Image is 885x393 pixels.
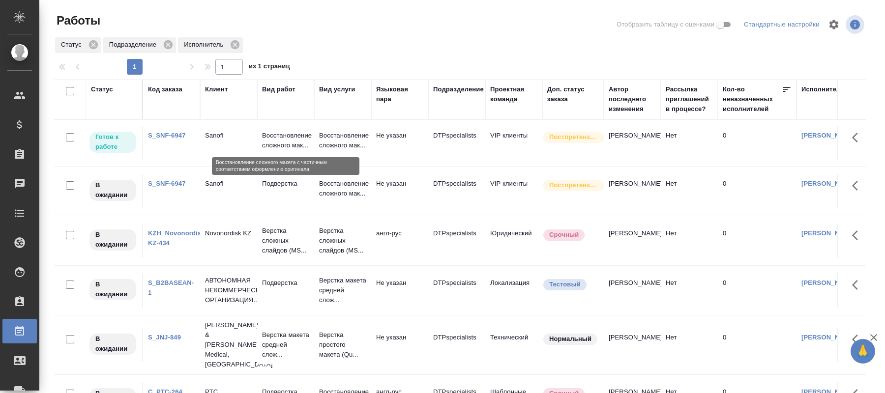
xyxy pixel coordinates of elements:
[490,84,537,104] div: Проектная команда
[148,229,207,247] a: KZH_Novonordisk-KZ-434
[604,174,661,208] td: [PERSON_NAME]
[95,334,130,354] p: В ожидании
[262,226,309,255] p: Верстка сложных слайдов (MS...
[851,339,875,364] button: 🙏
[549,280,581,289] p: Тестовый
[718,273,796,308] td: 0
[846,126,870,149] button: Здесь прячутся важные кнопки
[485,328,542,362] td: Технический
[319,179,366,198] p: Восстановление сложного мак...
[262,179,309,189] p: Подверстка
[604,273,661,308] td: [PERSON_NAME]
[262,84,295,94] div: Вид работ
[205,228,252,238] p: Novonordisk KZ
[205,276,252,305] p: АВТОНОМНАЯ НЕКОММЕРЧЕСКАЯ ОРГАНИЗАЦИЯ...
[319,226,366,255] p: Верстка сложных слайдов (MS...
[148,84,182,94] div: Код заказа
[604,126,661,160] td: [PERSON_NAME]
[485,174,542,208] td: VIP клиенты
[549,230,579,240] p: Срочный
[661,273,718,308] td: Нет
[205,179,252,189] p: Sanofi
[661,328,718,362] td: Нет
[666,84,713,114] div: Рассылка приглашений в процессе?
[55,37,101,53] div: Статус
[319,276,366,305] p: Верстка макета средней слож...
[723,84,782,114] div: Кол-во неназначенных исполнителей
[148,279,194,296] a: S_B2BASEAN-1
[148,132,186,139] a: S_SNF-6947
[661,174,718,208] td: Нет
[205,84,228,94] div: Клиент
[319,330,366,360] p: Верстка простого макета (Qu...
[661,224,718,258] td: Нет
[801,132,856,139] a: [PERSON_NAME]
[801,229,856,237] a: [PERSON_NAME]
[428,224,485,258] td: DTPspecialists
[91,84,113,94] div: Статус
[549,334,591,344] p: Нормальный
[61,40,85,50] p: Статус
[88,131,137,154] div: Исполнитель может приступить к работе
[661,126,718,160] td: Нет
[371,224,428,258] td: англ-рус
[801,279,856,286] a: [PERSON_NAME]
[95,230,130,250] p: В ожидании
[485,224,542,258] td: Юридический
[846,273,870,297] button: Здесь прячутся важные кнопки
[718,224,796,258] td: 0
[184,40,227,50] p: Исполнитель
[549,132,598,142] p: Постпретензионный
[205,320,252,369] p: [PERSON_NAME] & [PERSON_NAME] Medical, [GEOGRAPHIC_DATA]
[319,84,355,94] div: Вид услуги
[604,328,661,362] td: [PERSON_NAME]
[95,132,130,152] p: Готов к работе
[371,174,428,208] td: Не указан
[801,84,845,94] div: Исполнитель
[262,330,309,360] p: Верстка макета средней слож...
[547,84,599,104] div: Доп. статус заказа
[88,228,137,252] div: Исполнитель назначен, приступать к работе пока рано
[88,333,137,356] div: Исполнитель назначен, приступать к работе пока рано
[855,341,871,362] span: 🙏
[178,37,243,53] div: Исполнитель
[609,84,656,114] div: Автор последнего изменения
[846,328,870,351] button: Здесь прячутся важные кнопки
[549,180,598,190] p: Постпретензионный
[801,334,856,341] a: [PERSON_NAME]
[249,60,290,75] span: из 1 страниц
[95,180,130,200] p: В ожидании
[846,15,866,34] span: Посмотреть информацию
[846,174,870,197] button: Здесь прячутся важные кнопки
[604,224,661,258] td: [PERSON_NAME]
[376,84,423,104] div: Языковая пара
[846,224,870,247] button: Здесь прячутся важные кнопки
[148,334,181,341] a: S_JNJ-849
[205,131,252,140] p: Sanofi
[428,126,485,160] td: DTPspecialists
[148,180,186,187] a: S_SNF-6947
[485,126,542,160] td: VIP клиенты
[428,174,485,208] td: DTPspecialists
[822,13,846,36] span: Настроить таблицу
[801,180,856,187] a: [PERSON_NAME]
[262,131,309,150] p: Восстановление сложного мак...
[371,328,428,362] td: Не указан
[95,280,130,299] p: В ожидании
[428,328,485,362] td: DTPspecialists
[88,278,137,301] div: Исполнитель назначен, приступать к работе пока рано
[371,273,428,308] td: Не указан
[433,84,484,94] div: Подразделение
[485,273,542,308] td: Локализация
[718,328,796,362] td: 0
[741,17,822,32] div: split button
[109,40,160,50] p: Подразделение
[262,278,309,288] p: Подверстка
[718,174,796,208] td: 0
[103,37,176,53] div: Подразделение
[718,126,796,160] td: 0
[371,126,428,160] td: Не указан
[428,273,485,308] td: DTPspecialists
[54,13,100,28] span: Работы
[617,20,714,29] span: Отобразить таблицу с оценками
